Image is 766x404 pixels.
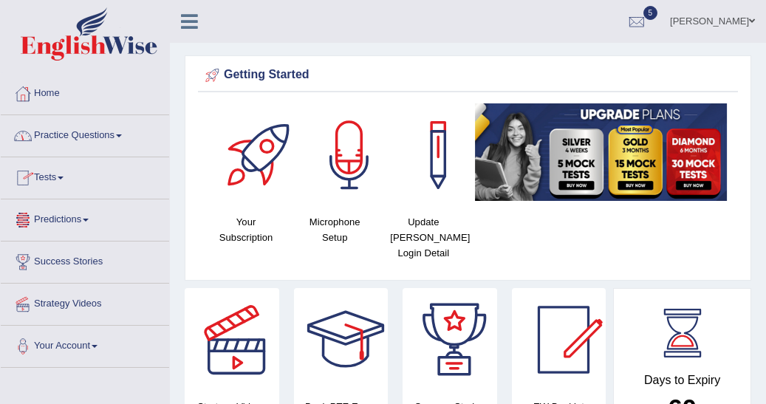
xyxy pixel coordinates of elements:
a: Practice Questions [1,115,169,152]
img: small5.jpg [475,103,727,201]
span: 5 [643,6,658,20]
a: Success Stories [1,242,169,278]
div: Getting Started [202,64,734,86]
a: Tests [1,157,169,194]
h4: Update [PERSON_NAME] Login Detail [386,214,460,261]
a: Strategy Videos [1,284,169,321]
a: Home [1,73,169,110]
a: Your Account [1,326,169,363]
h4: Microphone Setup [298,214,372,245]
h4: Days to Expiry [630,374,734,387]
h4: Your Subscription [209,214,283,245]
a: Predictions [1,199,169,236]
